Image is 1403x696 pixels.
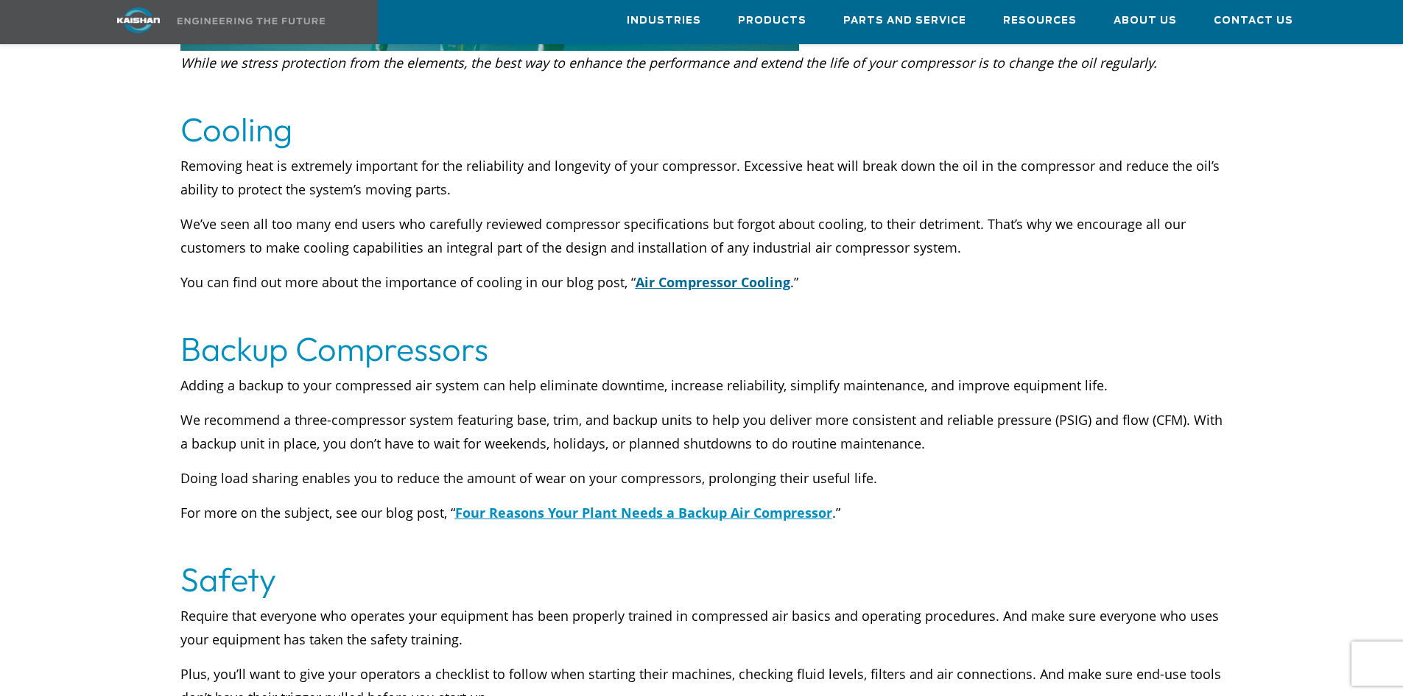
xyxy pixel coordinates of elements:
p: Require that everyone who operates your equipment has been properly trained in compressed air bas... [180,604,1223,651]
span: About Us [1114,13,1177,29]
a: Industries [627,1,701,41]
span: Products [738,13,806,29]
img: Engineering the future [177,18,325,24]
span: Contact Us [1214,13,1293,29]
h2: Cooling [180,109,1223,150]
span: Industries [627,13,701,29]
a: About Us [1114,1,1177,41]
h2: Safety [180,559,1223,600]
a: Contact Us [1214,1,1293,41]
p: You can find out more about the importance of cooling in our blog post, “ .” [180,270,1223,294]
a: Products [738,1,806,41]
p: We recommend a three-compressor system featuring base, trim, and backup units to help you deliver... [180,408,1223,455]
p: We’ve seen all too many end users who carefully reviewed compressor specifications but forgot abo... [180,212,1223,259]
p: For more on the subject, see our blog post, “ .” [180,501,1223,524]
a: Parts and Service [843,1,966,41]
a: Resources [1003,1,1077,41]
em: While we stress protection from the elements, the best way to enhance the performance and extend ... [180,54,1157,71]
p: Doing load sharing enables you to reduce the amount of wear on your compressors, prolonging their... [180,466,1223,490]
img: kaishan logo [83,7,194,33]
p: Adding a backup to your compressed air system can help eliminate downtime, increase reliability, ... [180,373,1223,397]
span: Resources [1003,13,1077,29]
h2: Backup Compressors [180,328,1223,370]
span: Parts and Service [843,13,966,29]
p: Removing heat is extremely important for the reliability and longevity of your compressor. Excess... [180,154,1223,201]
a: Air Compressor Cooling [636,273,790,291]
a: Four Reasons Your Plant Needs a Backup Air Compressor [455,504,832,521]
